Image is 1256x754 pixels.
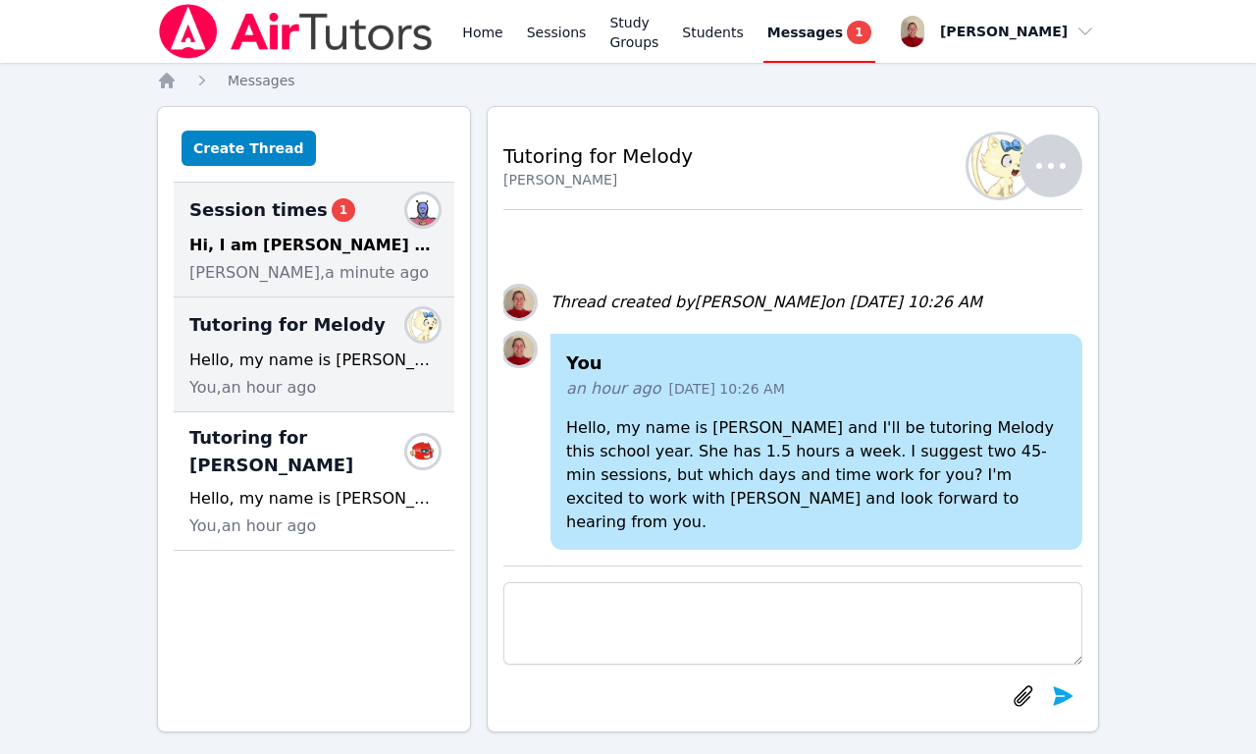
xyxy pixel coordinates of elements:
[189,487,439,511] div: Hello, my name is [PERSON_NAME] and I'll be tutoring [PERSON_NAME] this school year. She has 1.5 ...
[503,142,693,170] h2: Tutoring for Melody
[157,71,1099,90] nav: Breadcrumb
[174,297,454,412] div: Tutoring for MelodyJanelly MunozHello, my name is [PERSON_NAME] and I'll be tutoring Melody this ...
[503,334,535,365] img: Karen Tucci
[189,424,415,479] span: Tutoring for [PERSON_NAME]
[407,436,439,467] img: Maria Kucuk
[174,183,454,297] div: Session times1Lara KucukHi, I am [PERSON_NAME] mom [PERSON_NAME], thank you for much for working ...
[157,4,435,59] img: Air Tutors
[332,198,355,222] span: 1
[228,71,295,90] a: Messages
[189,311,386,339] span: Tutoring for Melody
[189,196,355,224] span: Session times
[968,135,1031,197] img: Janelly Munoz
[189,514,316,538] span: You, an hour ago
[189,349,439,372] div: Hello, my name is [PERSON_NAME] and I'll be tutoring Melody this school year. She has 1.5 hours a...
[189,234,439,257] div: Hi, I am [PERSON_NAME] mom [PERSON_NAME], thank you for much for working with [PERSON_NAME]. I co...
[980,135,1082,197] button: Janelly Munoz
[503,170,693,189] div: [PERSON_NAME]
[182,131,316,166] button: Create Thread
[669,379,785,399] span: [DATE] 10:26 AM
[407,194,439,226] img: Lara Kucuk
[407,309,439,341] img: Janelly Munoz
[228,73,295,88] span: Messages
[847,21,870,44] span: 1
[566,416,1067,534] p: Hello, my name is [PERSON_NAME] and I'll be tutoring Melody this school year. She has 1.5 hours a...
[189,261,429,285] span: [PERSON_NAME], a minute ago
[566,350,1067,377] h4: You
[189,376,316,400] span: You, an hour ago
[550,291,982,314] div: Thread created by [PERSON_NAME] on [DATE] 10:26 AM
[767,23,843,42] span: Messages
[174,412,454,551] div: Tutoring for [PERSON_NAME]Maria KucukHello, my name is [PERSON_NAME] and I'll be tutoring [PERSON...
[566,377,661,401] span: an hour ago
[503,287,535,318] img: Karen Tucci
